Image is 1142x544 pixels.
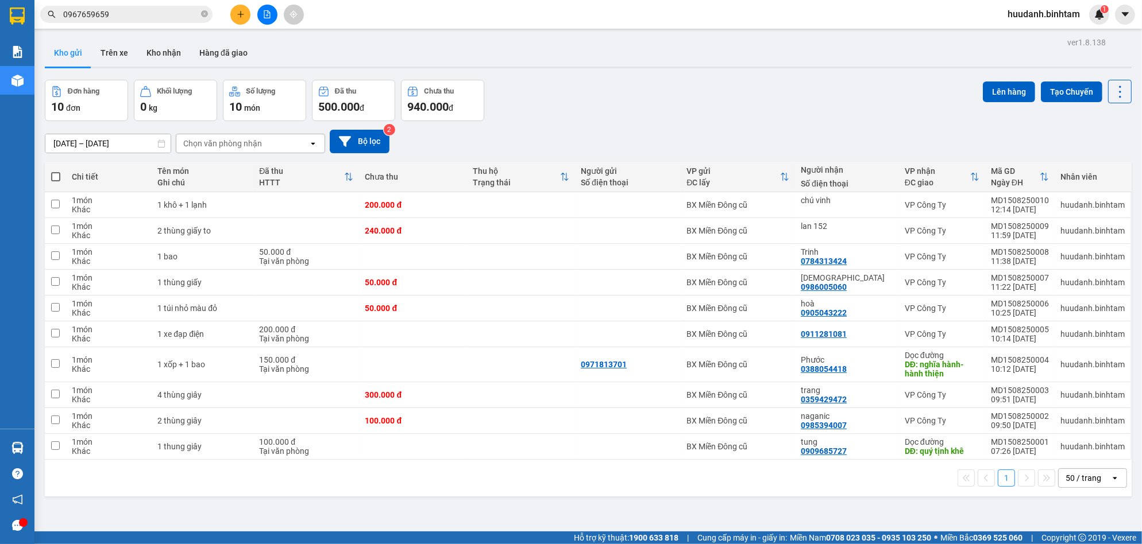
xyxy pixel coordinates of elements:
div: Khác [72,308,146,317]
div: Chưa thu [365,172,461,181]
div: 100.000 đ [365,416,461,425]
div: BX Miền Đông cũ [686,200,789,209]
button: caret-down [1115,5,1135,25]
div: 150.000 đ [259,355,353,364]
div: VP Công Ty [905,416,979,425]
div: 50.000 đ [365,304,461,313]
div: Đã thu [259,166,344,176]
span: món [244,103,260,112]
div: MD1508250008 [991,247,1049,257]
img: icon-new-feature [1094,9,1105,20]
button: Lên hàng [983,81,1035,102]
span: copyright [1078,534,1086,542]
div: VP Công Ty [905,226,979,235]
span: notification [12,494,23,505]
span: | [1031,531,1033,544]
div: Thu hộ [473,166,560,176]
button: aim [284,5,304,25]
div: BX Miền Đông cũ [686,360,789,369]
div: BX Miền Đông cũ [686,252,789,261]
div: MD1508250003 [991,386,1049,395]
div: 100.000 đ [259,437,353,446]
strong: 1900 633 818 [629,533,678,542]
div: Khác [72,364,146,374]
div: Khác [72,231,146,240]
button: plus [230,5,250,25]
div: 1 món [72,196,146,205]
div: BX Miền Đông cũ [686,442,789,451]
div: Chi tiết [72,172,146,181]
div: 1 khô + 1 lạnh [157,200,248,209]
div: 1 thùng giấy [157,278,248,287]
button: Hàng đã giao [190,39,257,67]
div: huudanh.binhtam [1060,252,1125,261]
th: Toggle SortBy [467,162,575,192]
span: Hỗ trợ kỹ thuật: [574,531,678,544]
div: tung [801,437,893,446]
div: BX Miền Đông cũ [686,390,789,399]
div: VP nhận [905,166,970,176]
div: Nhân viên [1060,172,1125,181]
div: 50.000 đ [259,247,353,257]
div: Khối lượng [157,87,192,95]
strong: 0708 023 035 - 0935 103 250 [826,533,931,542]
div: BX Miền Đông cũ [686,329,789,339]
div: huudanh.binhtam [1060,304,1125,313]
th: Toggle SortBy [681,162,795,192]
svg: open [308,139,318,148]
div: 10:12 [DATE] [991,364,1049,374]
div: 240.000 đ [365,226,461,235]
button: Đã thu500.000đ [312,80,395,121]
strong: 0369 525 060 [973,533,1023,542]
button: Khối lượng0kg [134,80,217,121]
div: 09:50 [DATE] [991,421,1049,430]
input: Select a date range. [45,134,171,153]
th: Toggle SortBy [899,162,985,192]
div: 1 món [72,411,146,421]
div: VP Công Ty [905,252,979,261]
button: Đơn hàng10đơn [45,80,128,121]
span: file-add [263,10,271,18]
th: Toggle SortBy [253,162,359,192]
div: Đơn hàng [68,87,99,95]
div: 0905043222 [801,308,847,317]
div: 09:51 [DATE] [991,395,1049,404]
div: Khác [72,205,146,214]
div: Người gửi [581,166,675,176]
span: 10 [229,100,242,114]
div: 0985394007 [801,421,847,430]
div: DĐ: quý tịnh khê [905,446,979,456]
button: Kho nhận [137,39,190,67]
div: Chưa thu [424,87,454,95]
div: huudanh.binhtam [1060,416,1125,425]
span: huudanh.binhtam [998,7,1089,21]
div: Ghi chú [157,178,248,187]
div: HTTT [259,178,344,187]
div: Phước [801,355,893,364]
span: close-circle [201,10,208,17]
th: Toggle SortBy [985,162,1055,192]
div: 1 món [72,222,146,231]
div: huudanh.binhtam [1060,226,1125,235]
div: 0971813701 [581,360,627,369]
button: 1 [998,469,1015,487]
button: Tạo Chuyến [1041,81,1102,102]
div: MD1508250002 [991,411,1049,421]
div: VP Công Ty [905,200,979,209]
div: MD1508250001 [991,437,1049,446]
span: 500.000 [318,100,360,114]
div: 1 bao [157,252,248,261]
div: Đạo [801,273,893,282]
button: Kho gửi [45,39,91,67]
div: lan 152 [801,222,893,231]
button: Số lượng10món [223,80,306,121]
div: 1 xe đạp điện [157,329,248,339]
span: close-circle [201,9,208,20]
div: 0909685727 [801,446,847,456]
div: BX Miền Đông cũ [686,416,789,425]
div: chú vinh [801,196,893,205]
div: Tại văn phòng [259,334,353,343]
div: Đã thu [335,87,356,95]
div: ver 1.8.138 [1067,36,1106,49]
div: 10:25 [DATE] [991,308,1049,317]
